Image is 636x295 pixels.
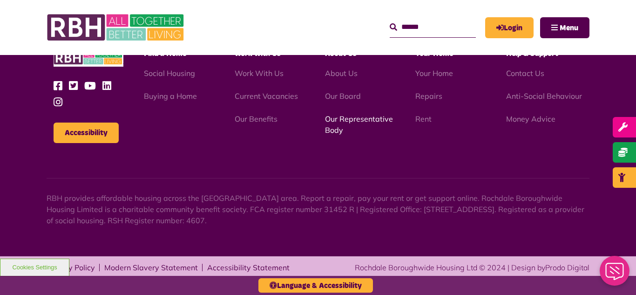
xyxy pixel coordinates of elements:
img: RBH [54,49,123,67]
a: Your Home [415,69,453,78]
a: Social Housing - open in a new tab [144,69,195,78]
a: Contact Us [506,69,544,78]
a: Privacy Policy [47,264,95,271]
span: Your Home [415,50,453,57]
a: Repairs [415,91,442,101]
input: Search [390,17,476,37]
button: Navigation [540,17,589,38]
a: Current Vacancies [235,91,298,101]
a: Our Representative Body [325,114,393,135]
img: RBH [47,9,186,46]
iframe: Netcall Web Assistant for live chat [594,253,636,295]
span: Menu [560,24,578,32]
a: Anti-Social Behaviour [506,91,582,101]
button: Language & Accessibility [258,278,373,293]
a: Accessibility Statement [207,264,290,271]
p: RBH provides affordable housing across the [GEOGRAPHIC_DATA] area. Report a repair, pay your rent... [47,192,589,226]
a: Work With Us [235,69,284,78]
a: Money Advice [506,114,555,123]
span: Help & Support [506,50,558,57]
a: Rent [415,114,432,123]
a: Modern Slavery Statement - open in a new tab [104,264,198,271]
span: Find a Home [144,50,186,57]
a: About Us [325,69,358,78]
button: Accessibility [54,123,119,143]
a: Our Benefits [235,114,277,123]
div: Rochdale Boroughwide Housing Ltd © 2024 | Design by [355,262,589,273]
a: MyRBH [485,17,534,38]
a: Buying a Home [144,91,197,101]
a: Our Board [325,91,361,101]
a: Prodo Digital - open in a new tab [545,263,589,272]
span: Work With Us [235,50,281,57]
span: About Us [325,50,357,57]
